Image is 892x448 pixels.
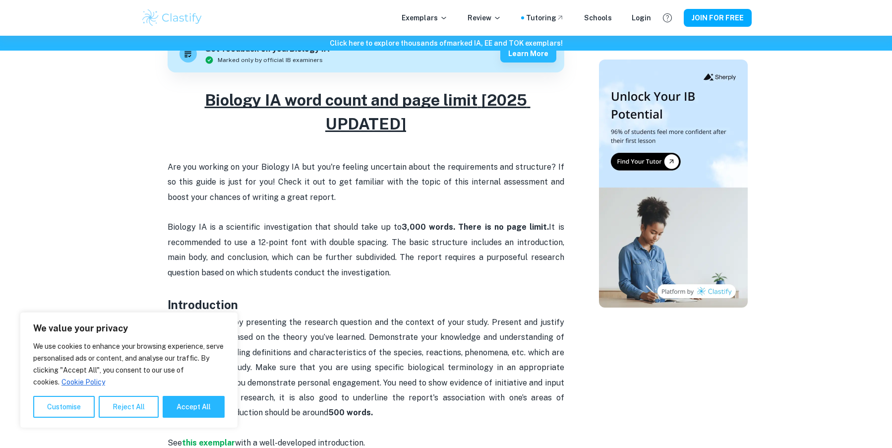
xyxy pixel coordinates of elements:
strong: . There is no page limit. [453,222,549,232]
p: Exemplars [402,12,448,23]
u: [2025 UPDATED] [325,91,531,133]
strong: 3,000 words [402,222,453,232]
a: this exemplar [182,438,235,448]
button: Help and Feedback [659,9,676,26]
button: Accept All [163,396,225,418]
img: Clastify logo [141,8,204,28]
button: Reject All [99,396,159,418]
strong: 500 words. [328,408,373,417]
a: Login [632,12,651,23]
p: Review [468,12,501,23]
button: Learn more [500,45,556,63]
a: Schools [584,12,612,23]
span: Start your essay by presenting the research question and the context of your study. Present and j... [168,318,566,417]
p: We value your privacy [33,322,225,334]
a: Get feedback on yourBiology IAMarked only by official IB examinersLearn more [168,35,564,72]
span: Are you working on your Biology IA but you're feeling uncertain about the requirements and struct... [168,162,566,202]
span: Marked only by official IB examiners [218,56,323,64]
span: See [168,438,182,448]
div: We value your privacy [20,312,238,428]
p: We use cookies to enhance your browsing experience, serve personalised ads or content, and analys... [33,340,225,388]
span: Biology IA is a scientific investigation that should take up to [168,222,454,232]
u: Biology IA word count and page limit [205,91,477,109]
img: Thumbnail [599,60,748,308]
a: Tutoring [526,12,564,23]
span: Introduction [168,298,238,312]
h6: Click here to explore thousands of marked IA, EE and TOK exemplars ! [2,38,890,49]
a: Cookie Policy [61,378,106,386]
button: Customise [33,396,95,418]
span: It is recommended to use a 12-point font with double spacing. The basic structure includes an int... [168,222,566,277]
button: JOIN FOR FREE [684,9,752,27]
span: with a well-developed introduction. [235,438,365,448]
